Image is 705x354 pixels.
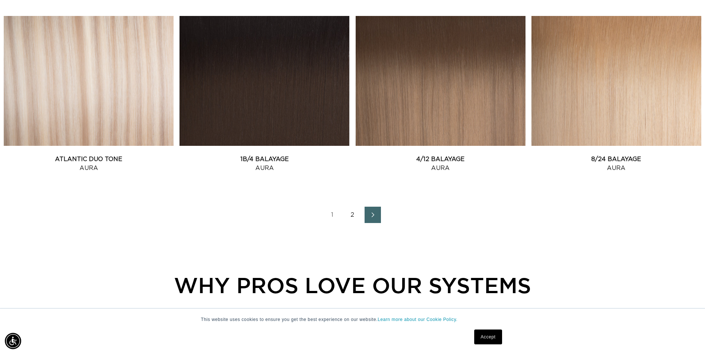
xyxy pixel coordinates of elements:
[356,155,525,173] a: 4/12 Balayage Aura
[324,207,341,223] a: Page 1
[45,269,660,301] div: WHY PROS LOVE OUR SYSTEMS
[4,155,174,173] a: Atlantic Duo Tone Aura
[365,207,381,223] a: Next page
[5,333,21,349] div: Accessibility Menu
[180,155,349,173] a: 1B/4 Balayage Aura
[4,207,701,223] nav: Pagination
[668,318,705,354] iframe: Chat Widget
[378,317,457,322] a: Learn more about our Cookie Policy.
[345,207,361,223] a: Page 2
[201,316,504,323] p: This website uses cookies to ensure you get the best experience on our website.
[474,330,502,344] a: Accept
[531,155,701,173] a: 8/24 Balayage Aura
